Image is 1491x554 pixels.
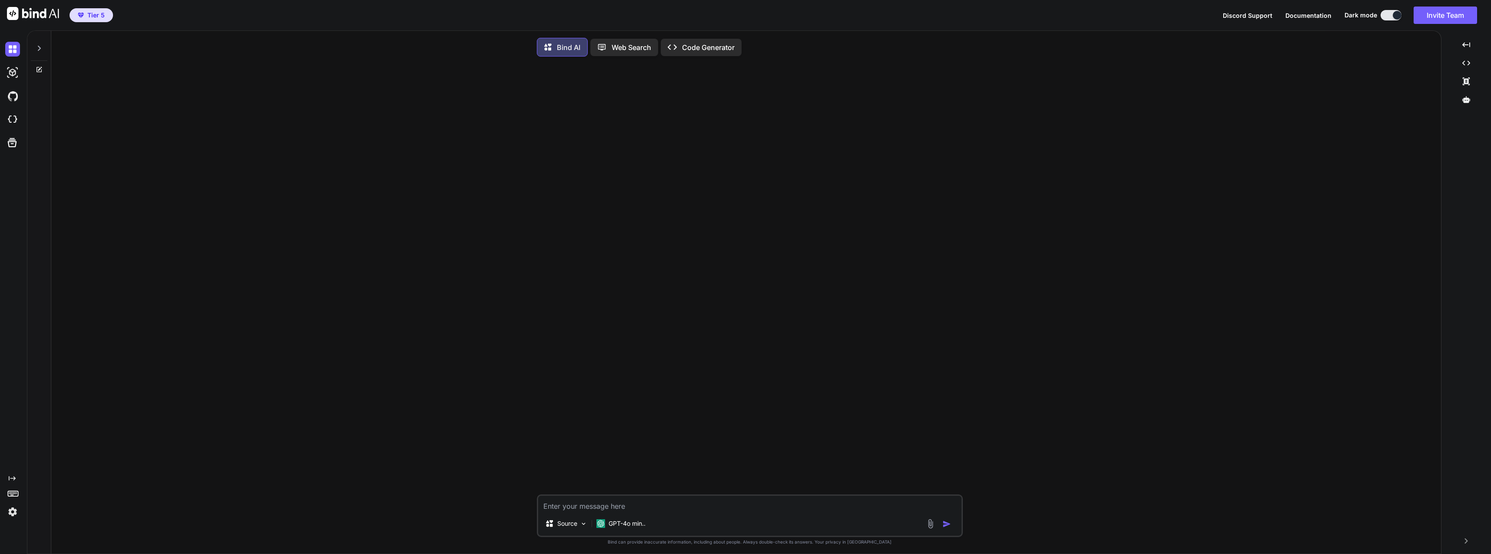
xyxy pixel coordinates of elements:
[1223,12,1272,19] span: Discord Support
[557,519,577,528] p: Source
[70,8,113,22] button: premiumTier 5
[5,42,20,57] img: darkChat
[682,42,735,53] p: Code Generator
[5,112,20,127] img: cloudideIcon
[612,42,651,53] p: Web Search
[7,7,59,20] img: Bind AI
[87,11,105,20] span: Tier 5
[1223,11,1272,20] button: Discord Support
[596,519,605,528] img: GPT-4o mini
[580,520,587,527] img: Pick Models
[1285,11,1331,20] button: Documentation
[942,520,951,528] img: icon
[78,13,84,18] img: premium
[925,519,935,529] img: attachment
[5,89,20,103] img: githubDark
[1285,12,1331,19] span: Documentation
[1345,11,1377,20] span: Dark mode
[557,42,580,53] p: Bind AI
[1414,7,1477,24] button: Invite Team
[5,65,20,80] img: darkAi-studio
[5,504,20,519] img: settings
[609,519,646,528] p: GPT-4o min..
[537,539,963,545] p: Bind can provide inaccurate information, including about people. Always double-check its answers....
